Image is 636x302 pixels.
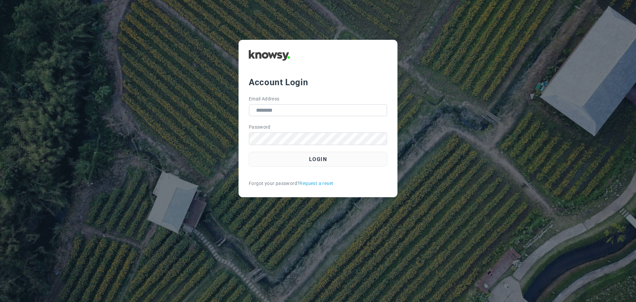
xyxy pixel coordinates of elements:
[249,180,387,187] div: Forgot your password?
[249,95,280,102] label: Email Address
[249,152,387,167] button: Login
[299,180,333,187] a: Request a reset
[249,124,271,131] label: Password
[249,76,387,88] div: Account Login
